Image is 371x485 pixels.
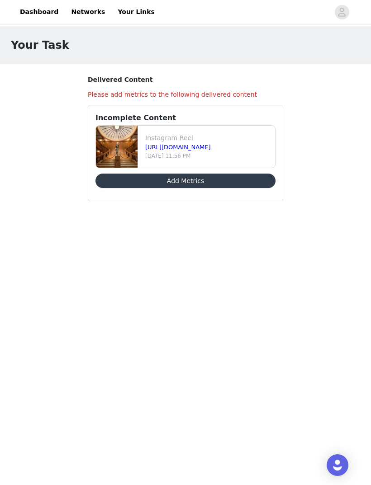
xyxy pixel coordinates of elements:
h4: Please add metrics to the following delivered content [88,90,283,99]
h3: Incomplete Content [95,113,276,123]
a: Your Links [112,2,160,22]
div: Open Intercom Messenger [327,454,348,476]
img: file [96,126,138,168]
button: Add Metrics [95,174,276,188]
p: [DATE] 11:56 PM [145,152,271,160]
p: Instagram Reel [145,133,271,143]
a: Dashboard [14,2,64,22]
div: avatar [338,5,346,19]
a: [URL][DOMAIN_NAME] [145,144,211,151]
a: Networks [66,2,110,22]
h3: Delivered Content [88,75,283,85]
h1: Your Task [11,37,69,53]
